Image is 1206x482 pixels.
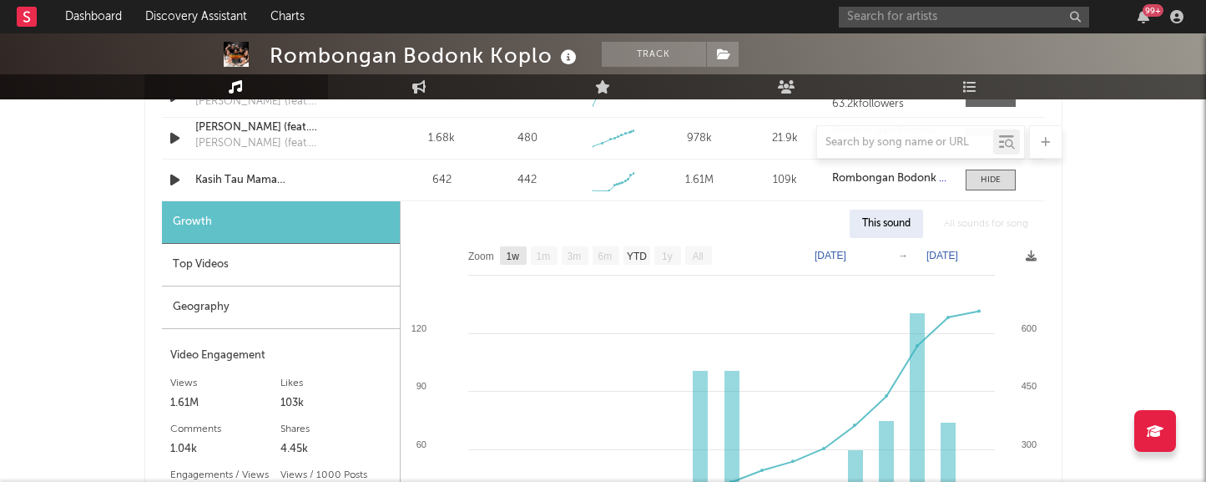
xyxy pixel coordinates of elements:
[926,250,958,261] text: [DATE]
[660,172,738,189] div: 1.61M
[1021,381,1036,391] text: 450
[832,99,948,110] div: 63.2k followers
[280,439,391,459] div: 4.45k
[832,173,968,184] strong: Rombongan Bodonk Koplo
[931,210,1041,238] div: All sounds for song
[170,346,391,366] div: Video Engagement
[280,419,391,439] div: Shares
[416,381,426,391] text: 90
[416,439,426,449] text: 60
[411,323,426,333] text: 120
[815,250,846,261] text: [DATE]
[162,287,400,329] div: Geography
[832,173,948,185] a: Rombongan Bodonk Koplo
[162,201,400,244] div: Growth
[602,42,706,67] button: Track
[839,7,1089,28] input: Search for artists
[195,94,370,110] div: [PERSON_NAME] (feat. [GEOGRAPHIC_DATA])
[170,419,281,439] div: Comments
[280,373,391,393] div: Likes
[517,172,537,189] div: 442
[170,439,281,459] div: 1.04k
[746,172,824,189] div: 109k
[270,42,581,69] div: Rombongan Bodonk Koplo
[1143,4,1163,17] div: 99 +
[692,251,703,262] text: All
[170,373,281,393] div: Views
[280,393,391,414] div: 103k
[626,251,646,262] text: YTD
[898,250,908,261] text: →
[468,251,494,262] text: Zoom
[567,251,581,262] text: 3m
[850,210,923,238] div: This sound
[1138,10,1149,23] button: 99+
[506,251,519,262] text: 1w
[536,251,550,262] text: 1m
[195,172,370,189] a: Kasih Tau Mama ([PERSON_NAME])
[162,244,400,287] div: Top Videos
[1021,439,1036,449] text: 300
[817,136,993,150] input: Search by song name or URL
[1021,323,1036,333] text: 600
[170,393,281,414] div: 1.61M
[403,172,481,189] div: 642
[195,119,370,136] a: [PERSON_NAME] (feat. [GEOGRAPHIC_DATA])
[662,251,673,262] text: 1y
[598,251,612,262] text: 6m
